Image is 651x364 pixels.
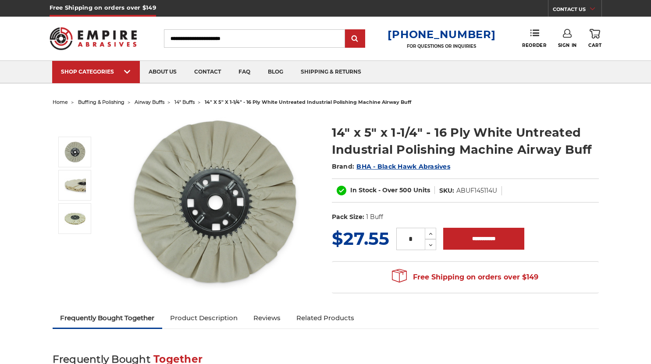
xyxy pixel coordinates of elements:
[356,163,450,170] a: BHA - Black Hawk Abrasives
[292,61,370,83] a: shipping & returns
[128,115,303,290] img: 14 inch untreated white airway buffing wheel
[174,99,195,105] a: 14" buffs
[140,61,185,83] a: about us
[399,186,412,194] span: 500
[388,28,495,41] a: [PHONE_NUMBER]
[230,61,259,83] a: faq
[522,29,546,48] a: Reorder
[259,61,292,83] a: blog
[439,186,454,195] dt: SKU:
[350,186,377,194] span: In Stock
[245,308,288,328] a: Reviews
[332,228,389,249] span: $27.55
[78,99,125,105] a: buffing & polishing
[61,68,131,75] div: SHOP CATEGORIES
[588,29,601,48] a: Cart
[388,43,495,49] p: FOR QUESTIONS OR INQUIRIES
[135,99,164,105] a: airway buffs
[366,212,383,222] dd: 1 Buff
[50,21,137,56] img: Empire Abrasives
[558,42,577,48] span: Sign In
[413,186,430,194] span: Units
[456,186,497,195] dd: ABUF145114U
[588,42,601,48] span: Cart
[392,269,538,286] span: Free Shipping on orders over $149
[553,4,601,17] a: CONTACT US
[346,30,364,48] input: Submit
[64,141,86,163] img: 14 inch untreated white airway buffing wheel
[378,186,398,194] span: - Over
[522,42,546,48] span: Reorder
[185,61,230,83] a: contact
[288,308,362,328] a: Related Products
[332,163,355,170] span: Brand:
[162,308,245,328] a: Product Description
[205,99,411,105] span: 14" x 5" x 1-1/4" - 16 ply white untreated industrial polishing machine airway buff
[53,308,163,328] a: Frequently Bought Together
[64,174,86,196] img: 14" x 5" x 1-1/4" - 16 Ply White Untreated Industrial Polishing Machine Airway Buff
[332,124,599,158] h1: 14" x 5" x 1-1/4" - 16 Ply White Untreated Industrial Polishing Machine Airway Buff
[64,208,86,230] img: 14 inch untreated white polishing machine airway buffing wheel
[53,99,68,105] a: home
[332,212,364,222] dt: Pack Size:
